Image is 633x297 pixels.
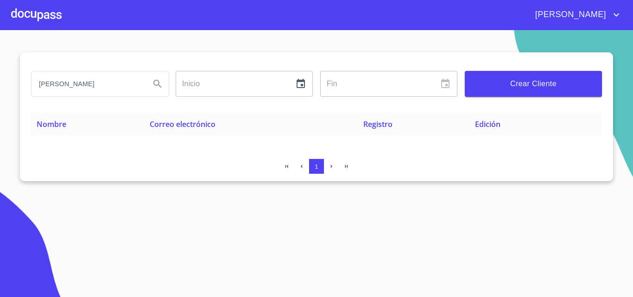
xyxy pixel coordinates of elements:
span: [PERSON_NAME] [528,7,611,22]
button: 1 [309,159,324,174]
span: Registro [363,119,392,129]
span: Correo electrónico [150,119,215,129]
button: Search [146,73,169,95]
button: account of current user [528,7,622,22]
span: Edición [475,119,500,129]
button: Crear Cliente [465,71,602,97]
span: Nombre [37,119,66,129]
input: search [32,71,143,96]
span: Crear Cliente [472,77,595,90]
span: 1 [315,163,318,170]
